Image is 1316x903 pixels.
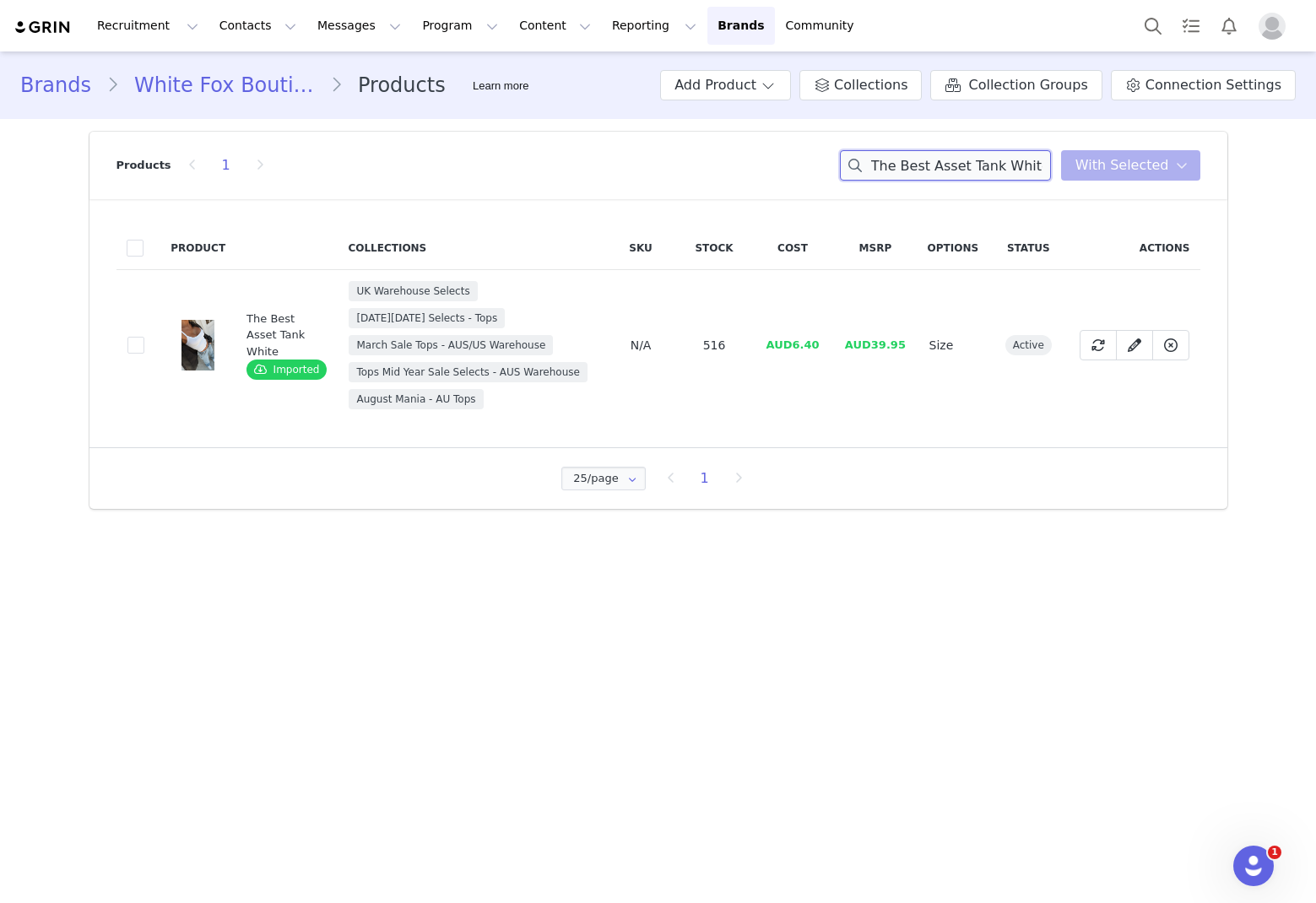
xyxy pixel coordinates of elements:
span: UK Warehouse Selects [349,281,477,301]
button: Content [509,7,601,45]
button: Contacts [209,7,306,45]
span: N/A [631,338,652,352]
div: Size [929,337,978,354]
a: White Fox Boutique AUS [119,70,330,100]
button: Add Product [660,70,791,100]
span: [DATE][DATE] Selects - Tops [349,308,505,328]
img: 352439684_3258770661080059_9149240460604062845_n.jpg [181,320,214,370]
th: Product [160,226,236,270]
span: 1 [1268,846,1281,859]
th: Stock [676,226,752,270]
button: Search [1135,7,1172,45]
img: grin logo [14,19,73,35]
span: 516 [703,338,726,352]
input: Select [561,467,646,490]
div: Tooltip anchor [469,78,532,95]
li: 1 [214,154,239,177]
span: AUD39.95 [845,338,906,351]
button: Recruitment [87,7,209,45]
th: MSRP [833,226,917,270]
a: Collections [799,70,922,100]
img: placeholder-profile.jpg [1259,13,1286,40]
button: With Selected [1061,150,1200,181]
iframe: Intercom live chat [1233,846,1274,886]
span: Connection Settings [1145,75,1281,95]
th: Options [918,226,989,270]
button: Messages [307,7,411,45]
span: Collection Groups [968,75,1087,95]
a: Brands [20,70,106,100]
input: Search products [840,150,1051,181]
a: Collection Groups [930,70,1102,100]
a: Community [776,7,872,45]
div: The Best Asset Tank White [246,311,319,360]
span: AUD6.40 [766,338,819,351]
button: Program [412,7,508,45]
span: Tops Mid Year Sale Selects - AUS Warehouse [349,362,588,382]
a: Brands [707,7,774,45]
th: SKU [605,226,676,270]
th: Cost [752,226,833,270]
span: With Selected [1075,155,1169,176]
button: Reporting [602,7,707,45]
span: Imported [246,360,327,380]
th: Status [988,226,1068,270]
span: Collections [834,75,907,95]
a: Tasks [1172,7,1210,45]
button: Profile [1248,13,1302,40]
th: Actions [1069,226,1200,270]
span: March Sale Tops - AUS/US Warehouse [349,335,553,355]
span: August Mania - AU Tops [349,389,483,409]
p: Products [116,157,171,174]
th: Collections [338,226,605,270]
button: Notifications [1210,7,1248,45]
li: 1 [692,467,718,490]
span: active [1005,335,1052,355]
a: Connection Settings [1111,70,1296,100]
